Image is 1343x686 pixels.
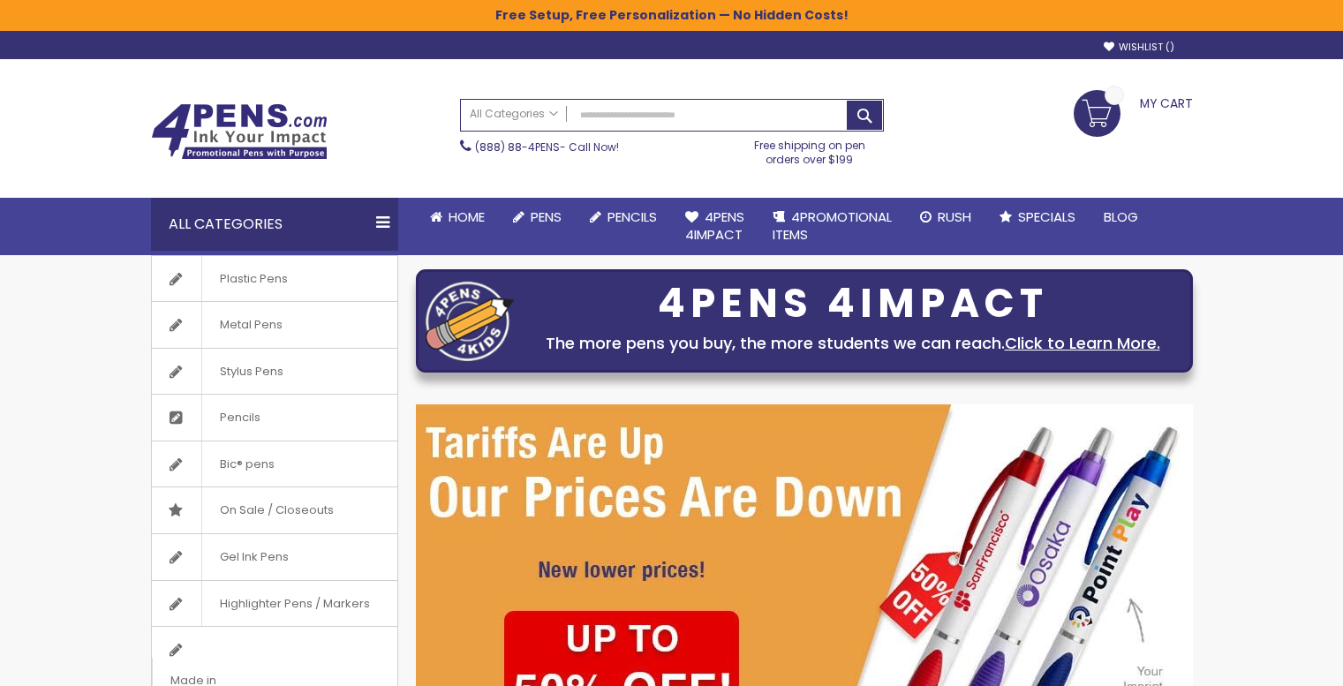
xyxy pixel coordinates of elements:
[607,207,657,226] span: Pencils
[201,581,388,627] span: Highlighter Pens / Markers
[152,256,397,302] a: Plastic Pens
[523,285,1183,322] div: 4PENS 4IMPACT
[152,487,397,533] a: On Sale / Closeouts
[1018,207,1075,226] span: Specials
[461,100,567,129] a: All Categories
[531,207,562,226] span: Pens
[985,198,1090,237] a: Specials
[938,207,971,226] span: Rush
[152,441,397,487] a: Bic® pens
[201,395,278,441] span: Pencils
[470,107,558,121] span: All Categories
[152,534,397,580] a: Gel Ink Pens
[758,198,906,255] a: 4PROMOTIONALITEMS
[151,103,328,160] img: 4Pens Custom Pens and Promotional Products
[152,349,397,395] a: Stylus Pens
[201,441,292,487] span: Bic® pens
[1005,332,1160,354] a: Click to Learn More.
[773,207,892,244] span: 4PROMOTIONAL ITEMS
[736,132,884,167] div: Free shipping on pen orders over $199
[685,207,744,244] span: 4Pens 4impact
[906,198,985,237] a: Rush
[426,281,514,361] img: four_pen_logo.png
[201,534,306,580] span: Gel Ink Pens
[523,331,1183,356] div: The more pens you buy, the more students we can reach.
[151,198,398,251] div: All Categories
[152,302,397,348] a: Metal Pens
[201,302,300,348] span: Metal Pens
[416,198,499,237] a: Home
[152,581,397,627] a: Highlighter Pens / Markers
[475,139,619,155] span: - Call Now!
[1104,41,1174,54] a: Wishlist
[475,139,560,155] a: (888) 88-4PENS
[152,395,397,441] a: Pencils
[201,349,301,395] span: Stylus Pens
[1104,207,1138,226] span: Blog
[671,198,758,255] a: 4Pens4impact
[576,198,671,237] a: Pencils
[201,487,351,533] span: On Sale / Closeouts
[499,198,576,237] a: Pens
[1090,198,1152,237] a: Blog
[201,256,306,302] span: Plastic Pens
[449,207,485,226] span: Home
